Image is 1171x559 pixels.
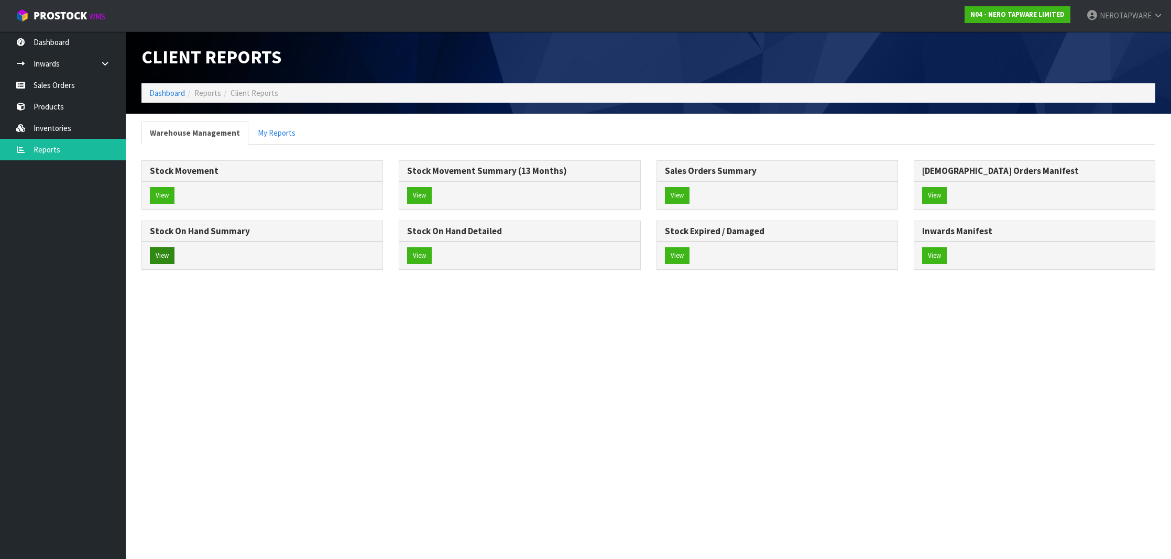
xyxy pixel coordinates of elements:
[665,187,690,204] button: View
[141,45,281,69] span: Client Reports
[89,12,105,21] small: WMS
[150,187,174,204] button: View
[922,166,1147,176] h3: [DEMOGRAPHIC_DATA] Orders Manifest
[34,9,87,23] span: ProStock
[149,88,185,98] a: Dashboard
[141,122,248,144] a: Warehouse Management
[249,122,304,144] a: My Reports
[16,9,29,22] img: cube-alt.png
[1100,10,1152,20] span: NEROTAPWARE
[194,88,221,98] span: Reports
[665,166,890,176] h3: Sales Orders Summary
[665,247,690,264] button: View
[970,10,1065,19] strong: N04 - NERO TAPWARE LIMITED
[922,187,947,204] button: View
[407,247,432,264] button: View
[150,166,375,176] h3: Stock Movement
[150,226,375,236] h3: Stock On Hand Summary
[150,247,174,264] button: View
[407,187,432,204] button: View
[922,226,1147,236] h3: Inwards Manifest
[407,226,632,236] h3: Stock On Hand Detailed
[665,226,890,236] h3: Stock Expired / Damaged
[231,88,278,98] span: Client Reports
[407,166,632,176] h3: Stock Movement Summary (13 Months)
[922,247,947,264] button: View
